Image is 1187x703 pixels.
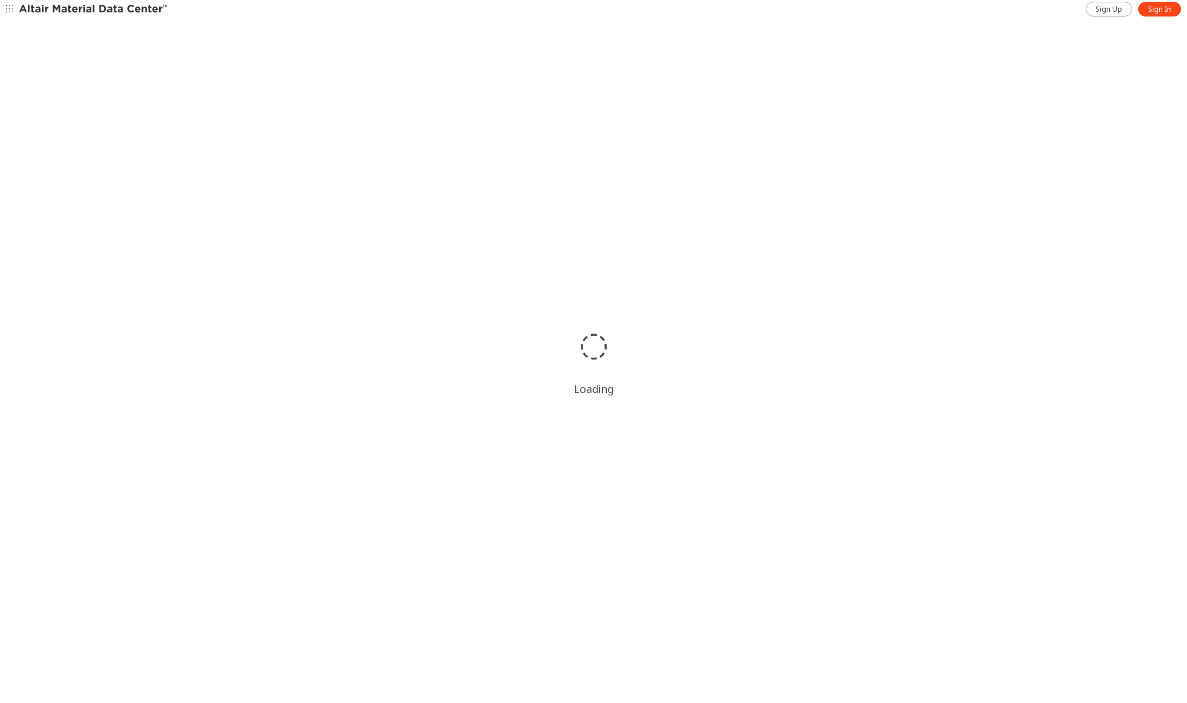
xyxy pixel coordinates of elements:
[1086,2,1132,16] a: Sign Up
[19,4,169,15] img: Altair Material Data Center
[1096,5,1122,14] span: Sign Up
[1148,5,1171,14] span: Sign In
[1138,2,1181,16] a: Sign In
[574,382,614,396] div: Loading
